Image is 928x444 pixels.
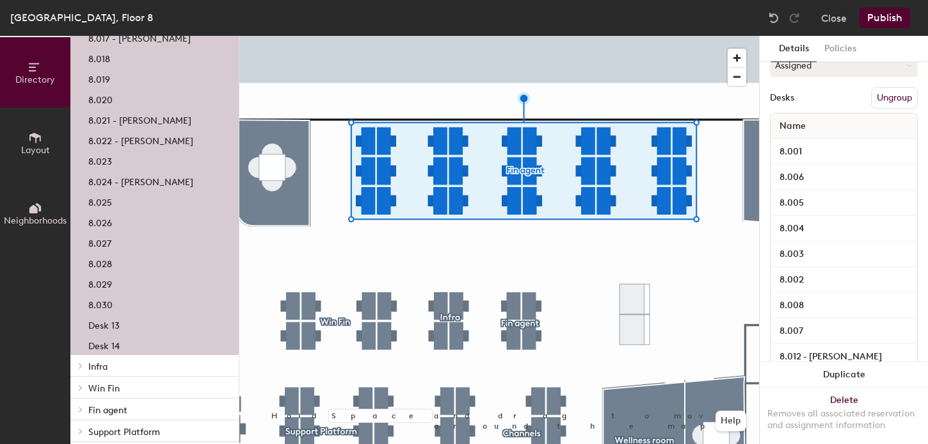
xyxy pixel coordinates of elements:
span: Name [773,115,812,138]
p: Desk 14 [88,337,120,352]
p: 8.018 [88,50,110,65]
button: Close [821,8,847,28]
span: Win Fin [88,383,120,394]
p: 8.030 [88,296,113,311]
p: Desk 13 [88,317,120,331]
button: Policies [817,36,864,62]
button: Help [716,411,746,431]
p: 8.022 - [PERSON_NAME] [88,132,193,147]
input: Unnamed desk [773,348,915,366]
input: Unnamed desk [773,245,915,263]
p: 8.029 [88,275,112,290]
input: Unnamed desk [773,297,915,315]
span: Support Platform [88,427,160,438]
p: 8.024 - [PERSON_NAME] [88,173,193,188]
p: 8.026 [88,214,112,229]
button: Ungroup [871,87,918,109]
input: Unnamed desk [773,271,915,289]
p: 8.020 [88,91,113,106]
img: Redo [788,12,801,24]
button: Publish [860,8,910,28]
button: DeleteRemoves all associated reservation and assignment information [760,388,928,444]
span: Layout [21,145,50,156]
span: Neighborhoods [4,215,67,226]
p: 8.028 [88,255,112,270]
input: Unnamed desk [773,194,915,212]
p: 8.021 - [PERSON_NAME] [88,111,191,126]
p: 8.023 [88,152,112,167]
p: 8.017 - [PERSON_NAME] [88,29,191,44]
div: [GEOGRAPHIC_DATA], Floor 8 [10,10,153,26]
span: Directory [15,74,55,85]
input: Unnamed desk [773,169,915,186]
button: Assigned [770,54,918,77]
input: Unnamed desk [773,143,915,161]
button: Duplicate [760,362,928,388]
div: Removes all associated reservation and assignment information [767,408,920,431]
p: 8.019 [88,70,110,85]
input: Unnamed desk [773,220,915,238]
span: Infra [88,361,108,372]
button: Details [771,36,817,62]
input: Unnamed desk [773,322,915,340]
span: Fin agent [88,405,127,416]
p: 8.025 [88,193,112,208]
div: Desks [770,93,794,103]
img: Undo [767,12,780,24]
p: 8.027 [88,234,111,249]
